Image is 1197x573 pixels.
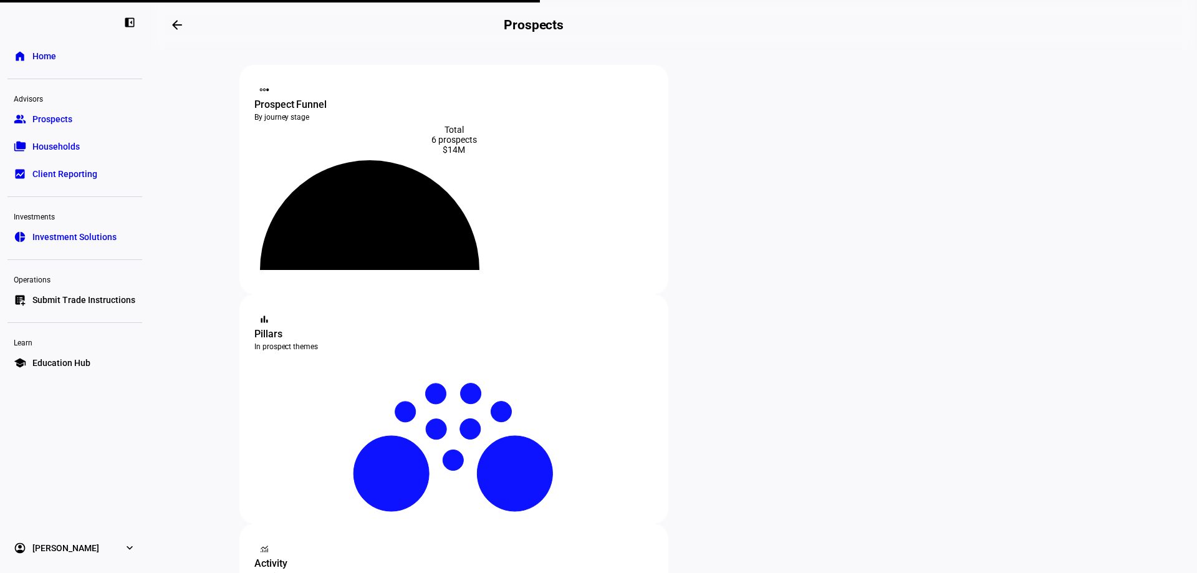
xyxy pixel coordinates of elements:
eth-mat-symbol: list_alt_add [14,294,26,306]
span: Home [32,50,56,62]
a: folder_copyHouseholds [7,134,142,159]
div: Pillars [254,327,653,342]
eth-mat-symbol: expand_more [123,542,136,554]
a: homeHome [7,44,142,69]
div: Advisors [7,89,142,107]
a: bid_landscapeClient Reporting [7,161,142,186]
span: Households [32,140,80,153]
div: Investments [7,207,142,224]
eth-mat-symbol: left_panel_close [123,16,136,29]
div: By journey stage [254,112,653,122]
span: [PERSON_NAME] [32,542,99,554]
span: Prospects [32,113,72,125]
eth-mat-symbol: account_circle [14,542,26,554]
eth-mat-symbol: home [14,50,26,62]
eth-mat-symbol: school [14,357,26,369]
mat-icon: steppers [258,84,271,96]
span: Education Hub [32,357,90,369]
div: $14M [254,145,653,155]
eth-mat-symbol: bid_landscape [14,168,26,180]
span: Submit Trade Instructions [32,294,135,306]
span: Investment Solutions [32,231,117,243]
div: Activity [254,556,653,571]
div: 6 prospects [254,135,653,145]
h2: Prospects [504,17,564,32]
div: Prospect Funnel [254,97,653,112]
a: pie_chartInvestment Solutions [7,224,142,249]
eth-mat-symbol: group [14,113,26,125]
a: groupProspects [7,107,142,132]
div: Learn [7,333,142,350]
div: In prospect themes [254,342,653,352]
div: Operations [7,270,142,287]
span: Client Reporting [32,168,97,180]
eth-mat-symbol: folder_copy [14,140,26,153]
eth-mat-symbol: pie_chart [14,231,26,243]
mat-icon: bar_chart [258,313,271,325]
div: Total [254,125,653,135]
mat-icon: monitoring [258,542,271,555]
mat-icon: arrow_backwards [170,17,185,32]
